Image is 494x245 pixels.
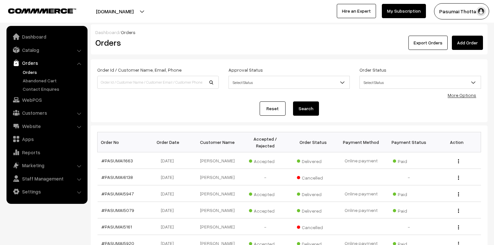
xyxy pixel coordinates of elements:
button: Pasumai Thotta… [434,3,489,19]
a: Dashboard [95,29,119,35]
a: Add Order [452,36,483,50]
label: Order Status [359,66,386,73]
div: / [95,29,483,36]
a: Reset [260,101,286,116]
button: [DOMAIN_NAME] [73,3,156,19]
td: - [385,218,433,235]
span: Accepted [249,189,281,198]
input: Order Id / Customer Name / Customer Email / Customer Phone [97,76,219,89]
a: Hire an Expert [337,4,376,18]
th: Payment Status [385,132,433,152]
span: Cancelled [297,173,329,181]
span: Select Status [229,76,350,89]
span: Orders [121,29,135,35]
a: #PASUMAI5161 [101,224,132,229]
a: COMMMERCE [8,6,65,14]
td: [DATE] [145,202,193,218]
td: Online payment [337,152,385,169]
img: Menu [458,159,459,163]
span: Accepted [249,156,281,165]
td: [DATE] [145,169,193,185]
th: Action [433,132,481,152]
span: Accepted [249,206,281,214]
img: user [476,6,486,16]
img: Menu [458,192,459,196]
td: - [241,169,289,185]
td: Online payment [337,202,385,218]
a: WebPOS [8,94,85,106]
span: Cancelled [297,222,329,231]
img: COMMMERCE [8,8,76,13]
td: Online payment [337,185,385,202]
th: Accepted / Rejected [241,132,289,152]
a: #PASUMAI6138 [101,174,133,180]
td: [PERSON_NAME] [193,152,241,169]
td: [DATE] [145,152,193,169]
td: [PERSON_NAME] [193,202,241,218]
td: [PERSON_NAME] [193,185,241,202]
a: Settings [8,186,85,197]
a: Reports [8,146,85,158]
span: Paid [393,189,425,198]
span: Delivered [297,189,329,198]
th: Payment Method [337,132,385,152]
span: Paid [393,156,425,165]
a: Orders [21,69,85,76]
th: Order No [98,132,146,152]
img: Menu [458,176,459,180]
a: #PASUMAI5947 [101,191,134,196]
th: Order Date [145,132,193,152]
a: Apps [8,133,85,145]
a: Contact Enquires [21,86,85,92]
label: Approval Status [229,66,263,73]
img: Menu [458,209,459,213]
td: - [385,169,433,185]
td: - [241,218,289,235]
span: Delivered [297,156,329,165]
a: Abandoned Cart [21,77,85,84]
h2: Orders [95,38,218,48]
span: Select Status [229,77,350,88]
td: [DATE] [145,218,193,235]
span: Select Status [359,76,481,89]
a: Marketing [8,159,85,171]
th: Order Status [289,132,337,152]
label: Order Id / Customer Name, Email, Phone [97,66,182,73]
a: Catalog [8,44,85,56]
th: Customer Name [193,132,241,152]
td: [PERSON_NAME] [193,169,241,185]
a: #PASUMAI5079 [101,207,134,213]
a: Staff Management [8,173,85,184]
a: Dashboard [8,31,85,42]
span: Delivered [297,206,329,214]
td: [DATE] [145,185,193,202]
td: [PERSON_NAME] [193,218,241,235]
span: Select Status [360,77,481,88]
a: More Options [448,92,476,98]
button: Search [293,101,319,116]
a: Customers [8,107,85,119]
img: Menu [458,225,459,229]
a: #PASUMAI1663 [101,158,133,163]
a: Orders [8,57,85,69]
button: Export Orders [408,36,448,50]
span: Paid [393,206,425,214]
a: Website [8,120,85,132]
a: My Subscription [382,4,426,18]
